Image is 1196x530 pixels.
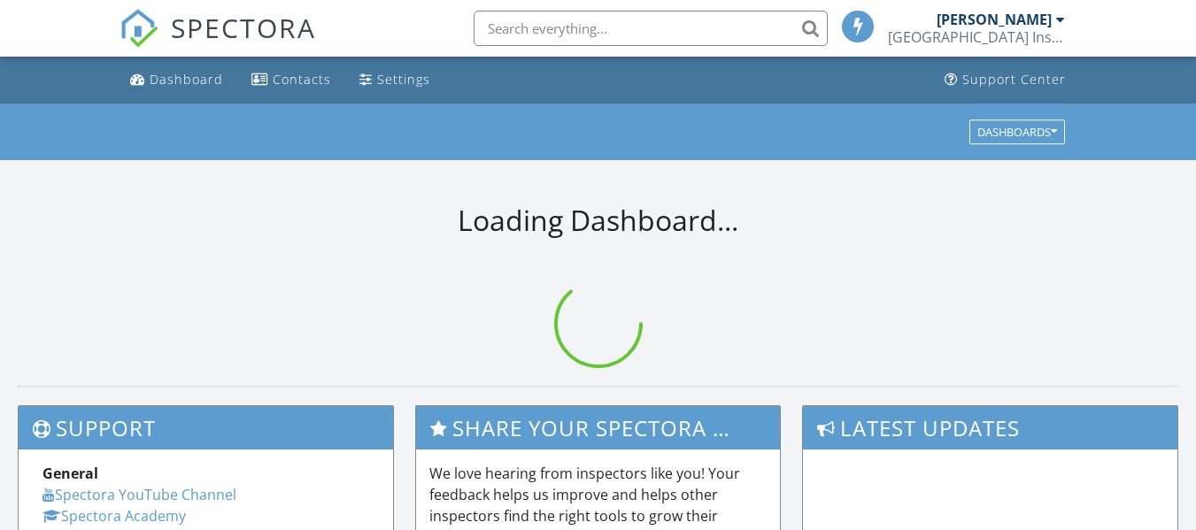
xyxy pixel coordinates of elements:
[120,9,158,48] img: The Best Home Inspection Software - Spectora
[977,126,1057,138] div: Dashboards
[19,406,393,449] h3: Support
[273,71,331,88] div: Contacts
[969,119,1065,144] button: Dashboards
[42,464,98,483] strong: General
[171,9,316,46] span: SPECTORA
[123,64,230,96] a: Dashboard
[377,71,430,88] div: Settings
[120,24,316,61] a: SPECTORA
[416,406,780,449] h3: Share Your Spectora Experience
[42,506,186,526] a: Spectora Academy
[352,64,437,96] a: Settings
[42,485,236,504] a: Spectora YouTube Channel
[803,406,1177,449] h3: Latest Updates
[962,71,1066,88] div: Support Center
[937,11,1052,28] div: [PERSON_NAME]
[474,11,828,46] input: Search everything...
[938,64,1073,96] a: Support Center
[888,28,1065,46] div: 5th Avenue Building Inspections, Inc.
[150,71,223,88] div: Dashboard
[244,64,338,96] a: Contacts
